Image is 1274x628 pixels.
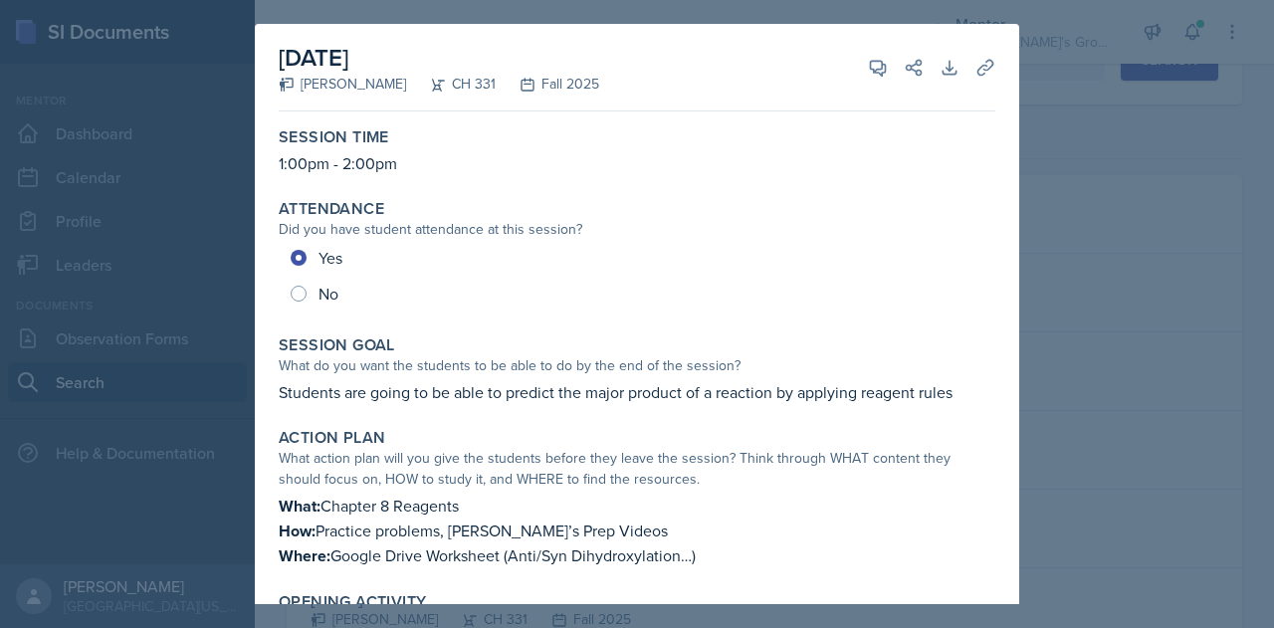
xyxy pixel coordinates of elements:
label: Session Time [279,127,389,147]
label: Opening Activity [279,592,426,612]
p: Students are going to be able to predict the major product of a reaction by applying reagent rules [279,380,995,404]
div: CH 331 [406,74,496,95]
p: Chapter 8 Reagents [279,494,995,519]
div: [PERSON_NAME] [279,74,406,95]
div: Fall 2025 [496,74,599,95]
label: Session Goal [279,335,395,355]
label: Action Plan [279,428,385,448]
label: Attendance [279,199,384,219]
div: Did you have student attendance at this session? [279,219,995,240]
strong: What: [279,495,320,518]
p: Practice problems, [PERSON_NAME]’s Prep Videos [279,519,995,543]
div: What action plan will you give the students before they leave the session? Think through WHAT con... [279,448,995,490]
h2: [DATE] [279,40,599,76]
p: 1:00pm - 2:00pm [279,151,995,175]
strong: Where: [279,544,330,567]
strong: How: [279,520,316,542]
p: Google Drive Worksheet (Anti/Syn Dihydroxylation…) [279,543,995,568]
div: What do you want the students to be able to do by the end of the session? [279,355,995,376]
